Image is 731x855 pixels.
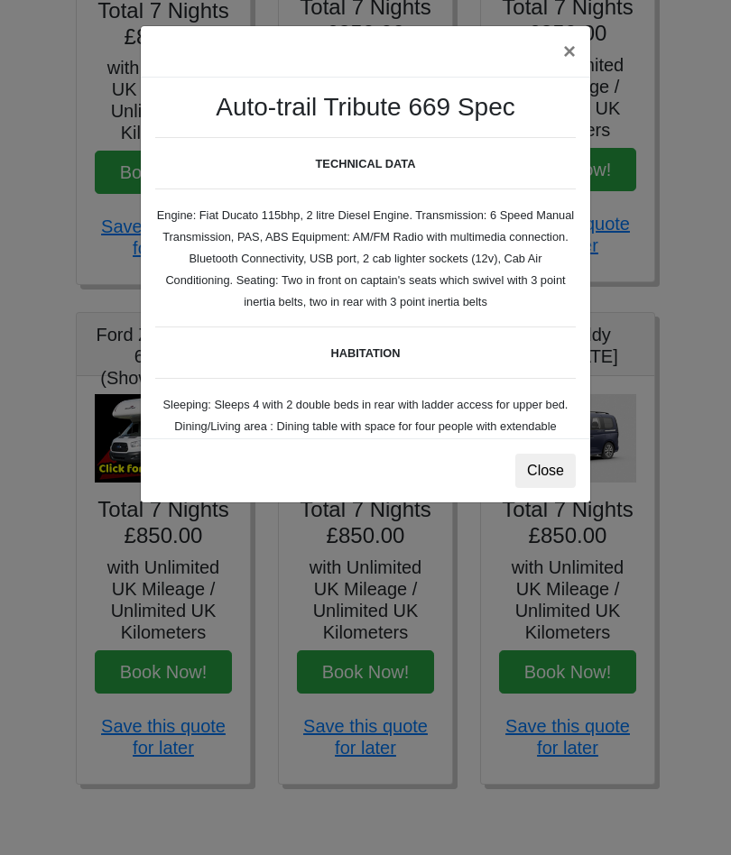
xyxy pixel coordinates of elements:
button: × [549,26,590,77]
button: Close [515,454,576,488]
b: TECHNICAL DATA [316,157,416,170]
b: HABITATION [330,346,400,360]
h3: Auto-trail Tribute 669 Spec [155,92,576,123]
